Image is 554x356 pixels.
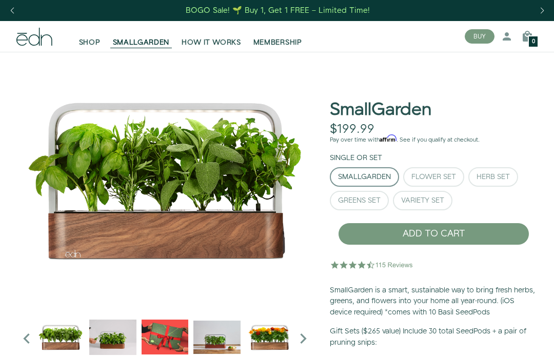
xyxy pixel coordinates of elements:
[338,197,381,204] div: Greens Set
[113,37,170,48] span: SMALLGARDEN
[465,29,494,44] button: BUY
[107,25,176,48] a: SMALLGARDEN
[247,25,308,48] a: MEMBERSHIP
[79,37,101,48] span: SHOP
[185,3,371,18] a: BOGO Sale! 🌱 Buy 1, Get 1 FREE – Limited Time!
[403,167,464,187] button: Flower Set
[477,173,510,181] div: Herb Set
[330,153,382,163] label: Single or Set
[411,173,456,181] div: Flower Set
[330,285,538,319] p: SmallGarden is a smart, sustainable way to bring fresh herbs, greens, and flowers into your home ...
[330,191,389,210] button: Greens Set
[532,39,535,45] span: 0
[175,25,247,48] a: HOW IT WORKS
[330,122,374,137] div: $199.99
[393,191,452,210] button: Variety Set
[338,223,529,245] button: ADD TO CART
[330,326,526,348] b: Gift Sets ($265 value) Include 30 total SeedPods + a pair of pruning snips:
[330,101,431,120] h1: SmallGarden
[380,135,397,142] span: Affirm
[401,197,444,204] div: Variety Set
[468,167,518,187] button: Herb Set
[16,52,313,308] div: 1 / 6
[330,167,399,187] button: SmallGarden
[16,328,37,349] i: Previous slide
[293,328,313,349] i: Next slide
[330,135,538,145] p: Pay over time with . See if you qualify at checkout.
[519,325,544,351] iframe: Opens a widget where you can find more information
[16,52,313,308] img: Official-EDN-SMALLGARDEN-HERB-HERO-SLV-2000px_4096x.png
[73,25,107,48] a: SHOP
[253,37,302,48] span: MEMBERSHIP
[182,37,241,48] span: HOW IT WORKS
[338,173,391,181] div: SmallGarden
[186,5,370,16] div: BOGO Sale! 🌱 Buy 1, Get 1 FREE – Limited Time!
[330,254,414,275] img: 4.5 star rating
